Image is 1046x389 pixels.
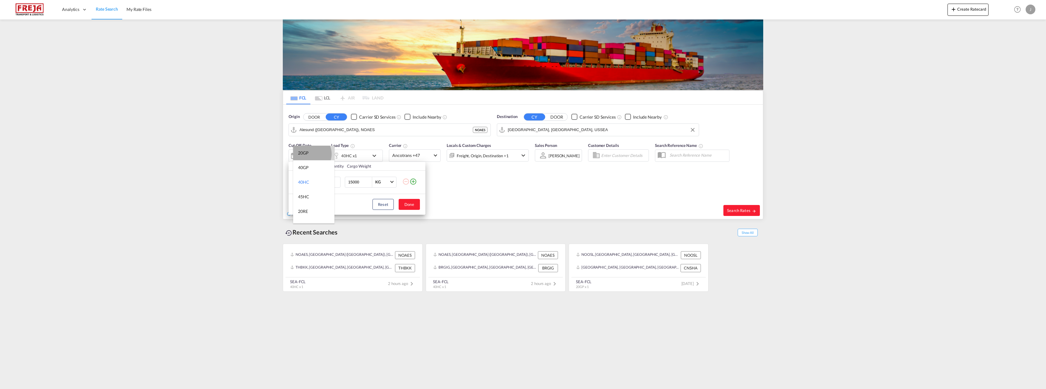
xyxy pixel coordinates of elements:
[298,179,309,185] div: 40HC
[298,208,308,214] div: 20RE
[298,150,309,156] div: 20GP
[298,194,309,200] div: 45HC
[298,223,308,229] div: 40RE
[298,165,309,171] div: 40GP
